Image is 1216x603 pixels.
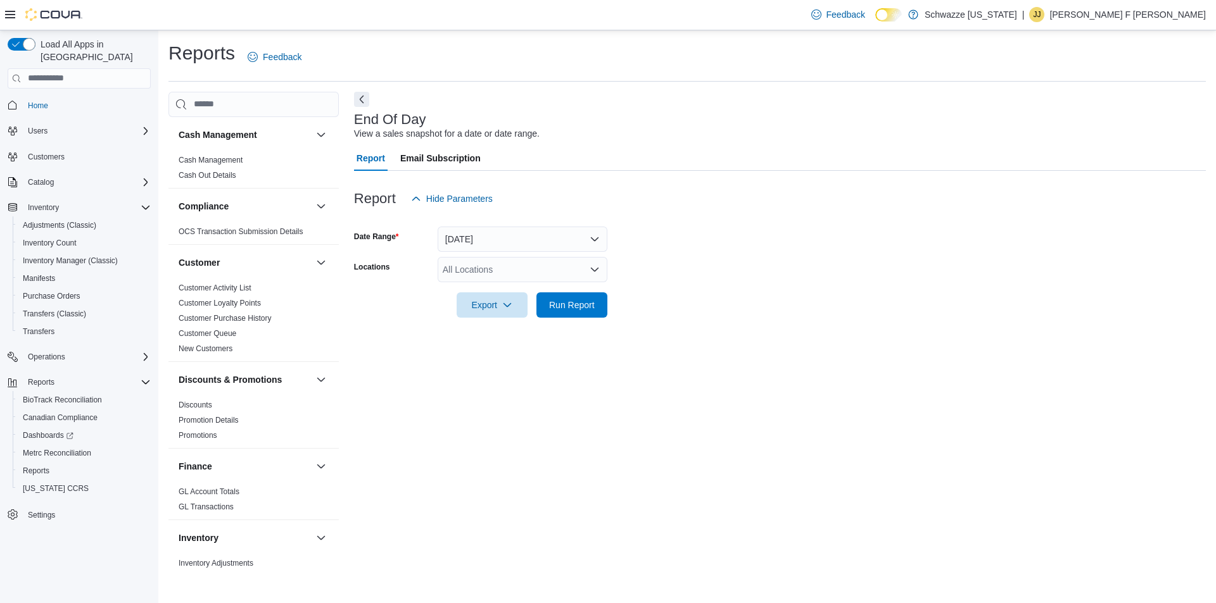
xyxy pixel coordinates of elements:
span: Operations [28,352,65,362]
span: Inventory Adjustments [179,558,253,568]
span: Purchase Orders [23,291,80,301]
p: [PERSON_NAME] F [PERSON_NAME] [1049,7,1206,22]
span: BioTrack Reconciliation [18,392,151,407]
div: Discounts & Promotions [168,397,339,448]
label: Date Range [354,232,399,242]
button: Compliance [179,200,311,213]
span: Transfers [18,324,151,339]
span: Customers [28,152,65,162]
button: Finance [179,460,311,473]
a: Transfers [18,324,60,339]
button: Customers [3,147,156,166]
div: Customer [168,280,339,361]
button: Adjustments (Classic) [13,216,156,234]
button: Catalog [3,173,156,191]
button: Canadian Compliance [13,409,156,426]
span: Inventory Manager (Classic) [23,256,118,266]
a: New Customers [179,344,232,353]
button: Cash Management [179,128,311,141]
a: Cash Management [179,156,243,165]
button: Customer [179,256,311,269]
h3: Report [354,191,396,206]
div: Cash Management [168,152,339,188]
button: Reports [23,375,60,390]
button: Hide Parameters [406,186,498,211]
span: Canadian Compliance [18,410,151,425]
button: Metrc Reconciliation [13,444,156,462]
div: James Jr F Wade [1029,7,1044,22]
span: Dashboards [18,428,151,443]
button: Export [457,292,528,318]
button: Operations [3,348,156,366]
span: OCS Transaction Submission Details [179,227,303,237]
span: Reports [18,463,151,478]
span: Promotion Details [179,415,239,425]
span: Inventory Manager (Classic) [18,253,151,268]
span: New Customers [179,344,232,354]
span: GL Transactions [179,502,234,512]
a: Promotion Details [179,416,239,425]
span: Hide Parameters [426,192,493,205]
button: Discounts & Promotions [179,373,311,386]
a: Customer Activity List [179,283,251,292]
p: Schwazze [US_STATE] [925,7,1017,22]
input: Dark Mode [875,8,902,22]
span: BioTrack Reconciliation [23,395,102,405]
label: Locations [354,262,390,272]
span: Settings [23,506,151,522]
span: Report [357,146,385,171]
button: Catalog [23,175,59,190]
span: Inventory Count [18,235,151,251]
a: GL Transactions [179,502,234,511]
span: Manifests [23,273,55,283]
span: Users [23,123,151,139]
span: Catalog [28,177,54,187]
a: BioTrack Reconciliation [18,392,107,407]
a: Reports [18,463,54,478]
span: Catalog [23,175,151,190]
button: Reports [13,462,156,480]
a: Adjustments (Classic) [18,218,101,233]
a: Transfers (Classic) [18,306,91,321]
span: Feedback [263,51,301,63]
button: [US_STATE] CCRS [13,480,156,497]
span: Load All Apps in [GEOGRAPHIC_DATA] [35,38,151,63]
span: Cash Out Details [179,170,236,180]
button: Reports [3,373,156,391]
span: Customer Activity List [179,283,251,293]
nav: Complex example [8,91,151,557]
button: Manifests [13,270,156,287]
span: Reports [23,466,49,476]
button: Run Report [536,292,607,318]
span: Promotions [179,430,217,440]
a: Customer Loyalty Points [179,299,261,308]
span: Export [464,292,520,318]
button: Inventory Count [13,234,156,252]
span: Customer Queue [179,328,236,339]
span: Email Subscription [400,146,481,171]
a: Customer Queue [179,329,236,338]
span: Home [23,97,151,113]
button: Transfers (Classic) [13,305,156,323]
span: Customer Loyalty Points [179,298,261,308]
div: Finance [168,484,339,519]
span: Run Report [549,299,595,311]
span: Inventory [23,200,151,215]
span: Manifests [18,271,151,286]
a: Purchase Orders [18,289,85,304]
button: Home [3,96,156,115]
p: | [1022,7,1025,22]
span: Feedback [826,8,865,21]
button: Inventory [179,532,311,544]
a: Manifests [18,271,60,286]
button: Inventory [23,200,64,215]
button: Purchase Orders [13,287,156,305]
a: Canadian Compliance [18,410,103,425]
button: Inventory Manager (Classic) [13,252,156,270]
a: [US_STATE] CCRS [18,481,94,496]
span: Cash Management [179,155,243,165]
span: Metrc Reconciliation [23,448,91,458]
span: Transfers (Classic) [18,306,151,321]
span: Users [28,126,47,136]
